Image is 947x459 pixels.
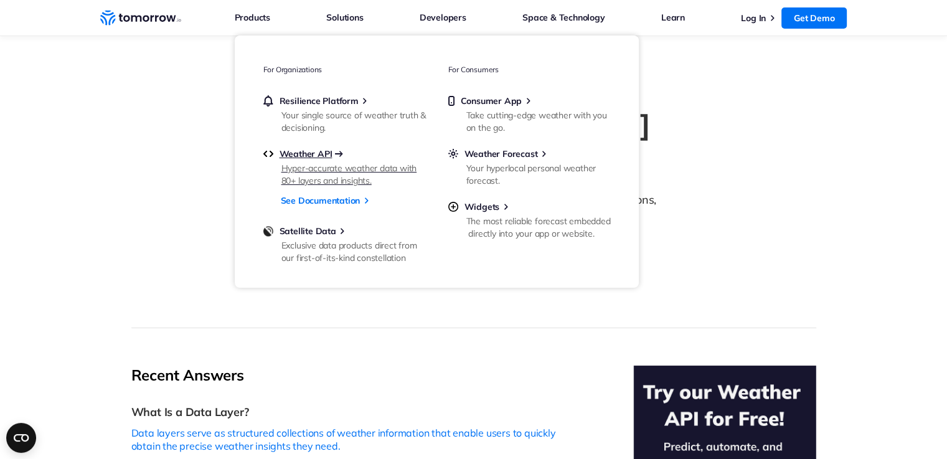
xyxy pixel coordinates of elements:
[466,162,611,187] div: Your hyperlocal personal weather forecast.
[448,148,610,184] a: Weather ForecastYour hyperlocal personal weather forecast.
[131,366,558,385] h2: Recent Answers
[281,109,426,134] div: Your single source of weather truth & decisioning.
[522,9,605,26] a: Space & Technology
[263,225,273,237] img: satellite-data-menu.png
[263,225,425,262] a: Satellite DataExclusive data products direct from our first-of-its-kind constellation
[464,201,500,212] span: Widgets
[100,9,181,27] a: Home link
[6,423,36,453] button: Open CMP widget
[326,9,363,26] a: Solutions
[661,9,685,26] a: Learn
[281,192,360,209] a: See Documentation
[466,215,611,240] div: The most reliable forecast embedded directly into your app or website.
[263,95,273,106] img: bell.svg
[131,427,558,453] p: Data layers serve as structured collections of weather information that enable users to quickly o...
[263,148,425,184] a: Weather APIHyper-accurate weather data with 80+ layers and insights.
[464,148,538,159] span: Weather Forecast
[448,201,458,212] img: plus-circle.svg
[280,225,336,237] span: Satellite Data
[448,201,610,237] a: WidgetsThe most reliable forecast embedded directly into your app or website.
[420,9,466,26] a: Developers
[263,95,425,131] a: Resilience PlatformYour single source of weather truth & decisioning.
[448,95,455,106] img: mobile.svg
[781,7,847,29] a: Get Demo
[741,12,766,24] a: Log In
[281,162,426,187] div: Hyper-accurate weather data with 80+ layers and insights.
[131,405,558,419] h3: What Is a Data Layer?
[448,95,610,131] a: Consumer AppTake cutting-edge weather with you on the go.
[461,95,522,106] span: Consumer App
[466,109,611,134] div: Take cutting-edge weather with you on the go.
[235,9,270,26] a: Products
[280,148,332,159] span: Weather API
[280,95,359,106] span: Resilience Platform
[263,148,273,159] img: api.svg
[448,148,458,159] img: sun.svg
[263,62,425,78] h3: For Organizations
[448,62,610,78] h3: For Consumers
[281,239,426,264] div: Exclusive data products direct from our first-of-its-kind constellation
